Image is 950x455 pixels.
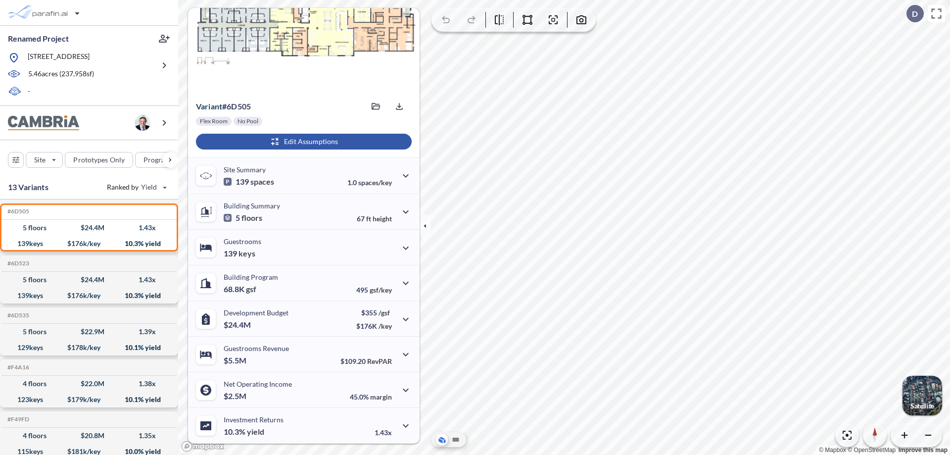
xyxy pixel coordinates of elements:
[899,447,948,454] a: Improve this map
[224,320,252,330] p: $24.4M
[196,101,251,111] p: # 6d505
[224,391,248,401] p: $2.5M
[819,447,846,454] a: Mapbox
[5,364,29,371] h5: Click to copy the code
[141,182,157,192] span: Yield
[224,202,280,210] p: Building Summary
[366,214,371,223] span: ft
[135,152,189,168] button: Program
[224,273,278,281] p: Building Program
[8,33,69,44] p: Renamed Project
[224,355,248,365] p: $5.5M
[224,344,289,353] p: Guestrooms Revenue
[356,322,392,330] p: $176K
[224,415,284,424] p: Investment Returns
[224,380,292,388] p: Net Operating Income
[902,376,942,415] button: Switcher ImageSatellite
[5,416,29,423] h5: Click to copy the code
[143,155,171,165] p: Program
[224,308,288,317] p: Development Budget
[379,322,392,330] span: /key
[34,155,46,165] p: Site
[196,134,412,150] button: Edit Assumptions
[200,117,228,125] p: Flex Room
[367,357,392,365] span: RevPAR
[912,9,918,18] p: D
[356,286,392,294] p: 495
[28,69,94,80] p: 5.46 acres ( 237,958 sf)
[224,427,264,437] p: 10.3%
[224,165,266,174] p: Site Summary
[5,260,29,267] h5: Click to copy the code
[181,441,225,452] a: Mapbox homepage
[26,152,63,168] button: Site
[247,427,264,437] span: yield
[224,249,255,258] p: 139
[848,447,896,454] a: OpenStreetMap
[224,177,274,187] p: 139
[902,376,942,415] img: Switcher Image
[28,51,90,64] p: [STREET_ADDRESS]
[237,117,258,125] p: No Pool
[8,115,79,131] img: BrandImage
[241,213,262,223] span: floors
[357,214,392,223] p: 67
[370,286,392,294] span: gsf/key
[5,312,29,319] h5: Click to copy the code
[910,402,934,410] p: Satellite
[135,115,150,131] img: user logo
[373,214,392,223] span: height
[73,155,125,165] p: Prototypes Only
[450,434,462,446] button: Site Plan
[224,284,256,294] p: 68.8K
[246,284,256,294] span: gsf
[196,101,222,111] span: Variant
[65,152,133,168] button: Prototypes Only
[358,178,392,187] span: spaces/key
[99,179,173,195] button: Ranked by Yield
[436,434,448,446] button: Aerial View
[340,357,392,365] p: $109.20
[370,393,392,401] span: margin
[356,308,392,317] p: $355
[250,177,274,187] span: spaces
[224,237,261,246] p: Guestrooms
[379,308,390,317] span: /gsf
[375,428,392,437] p: 1.43x
[8,181,48,193] p: 13 Variants
[28,86,30,98] p: -
[224,213,262,223] p: 5
[238,249,255,258] span: keys
[5,208,29,215] h5: Click to copy the code
[347,178,392,187] p: 1.0
[350,393,392,401] p: 45.0%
